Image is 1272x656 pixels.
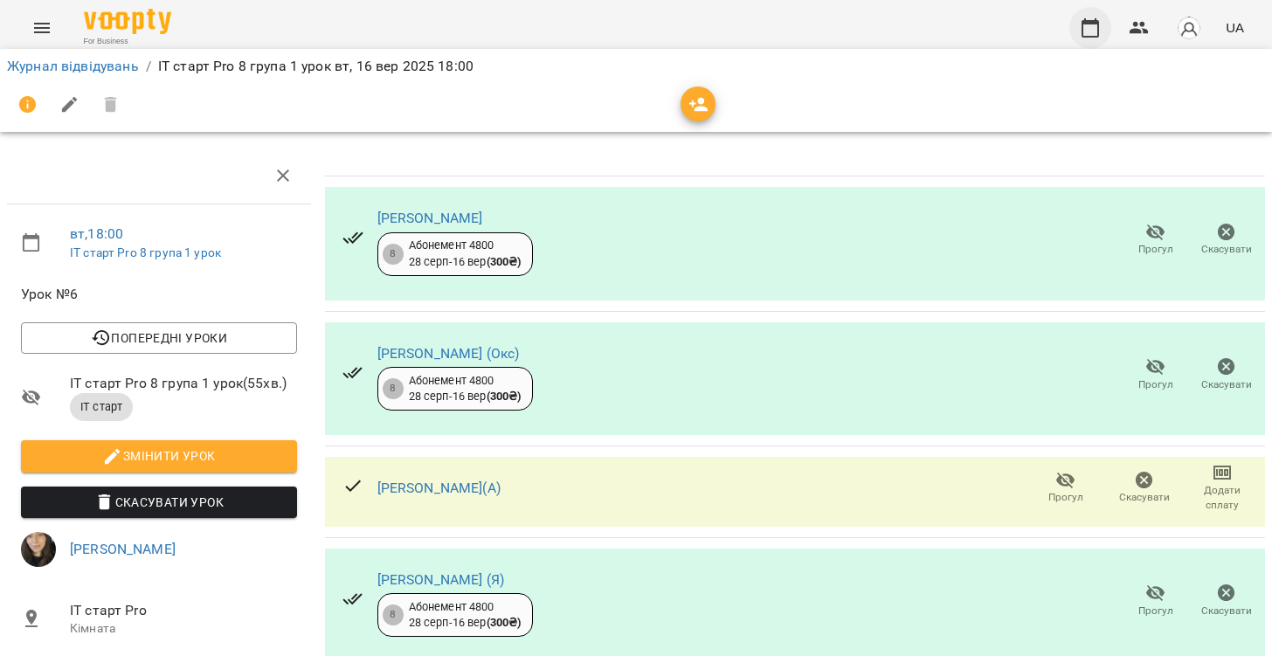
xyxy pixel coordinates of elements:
[35,445,283,466] span: Змінити урок
[21,284,297,305] span: Урок №6
[35,492,283,513] span: Скасувати Урок
[1120,216,1191,265] button: Прогул
[21,532,56,567] img: 95fb45bbfb8e32c1be35b17aeceadc00.jpg
[1219,11,1251,44] button: UA
[1138,242,1173,257] span: Прогул
[1201,604,1252,618] span: Скасувати
[70,245,221,259] a: ІТ старт Pro 8 група 1 урок
[487,616,522,629] b: ( 300 ₴ )
[383,604,404,625] div: 8
[1138,604,1173,618] span: Прогул
[487,255,522,268] b: ( 300 ₴ )
[377,210,483,226] a: [PERSON_NAME]
[146,56,151,77] li: /
[409,373,522,405] div: Абонемент 4800 28 серп - 16 вер
[383,244,404,265] div: 8
[1201,377,1252,392] span: Скасувати
[377,480,501,496] a: [PERSON_NAME](А)
[409,238,522,270] div: Абонемент 4800 28 серп - 16 вер
[7,56,1265,77] nav: breadcrumb
[21,322,297,354] button: Попередні уроки
[1120,350,1191,399] button: Прогул
[70,620,297,638] p: Кімната
[1027,464,1105,513] button: Прогул
[7,58,139,74] a: Журнал відвідувань
[1191,216,1262,265] button: Скасувати
[84,36,171,47] span: For Business
[377,571,505,588] a: [PERSON_NAME] (Я)
[487,390,522,403] b: ( 300 ₴ )
[1105,464,1184,513] button: Скасувати
[70,600,297,621] span: ІТ старт Pro
[1193,483,1251,513] span: Додати сплату
[1138,377,1173,392] span: Прогул
[1183,464,1262,513] button: Додати сплату
[1201,242,1252,257] span: Скасувати
[1119,490,1170,505] span: Скасувати
[21,7,63,49] button: Menu
[1120,577,1191,626] button: Прогул
[409,599,522,632] div: Абонемент 4800 28 серп - 16 вер
[70,373,297,394] span: ІТ старт Pro 8 група 1 урок ( 55 хв. )
[84,9,171,34] img: Voopty Logo
[70,541,176,557] a: [PERSON_NAME]
[158,56,474,77] p: ІТ старт Pro 8 група 1 урок вт, 16 вер 2025 18:00
[21,487,297,518] button: Скасувати Урок
[21,440,297,472] button: Змінити урок
[70,225,123,242] a: вт , 18:00
[383,378,404,399] div: 8
[35,328,283,349] span: Попередні уроки
[1191,577,1262,626] button: Скасувати
[1177,16,1201,40] img: avatar_s.png
[1191,350,1262,399] button: Скасувати
[70,399,133,415] span: ІТ старт
[1226,18,1244,37] span: UA
[377,345,520,362] a: [PERSON_NAME] (Окс)
[1048,490,1083,505] span: Прогул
